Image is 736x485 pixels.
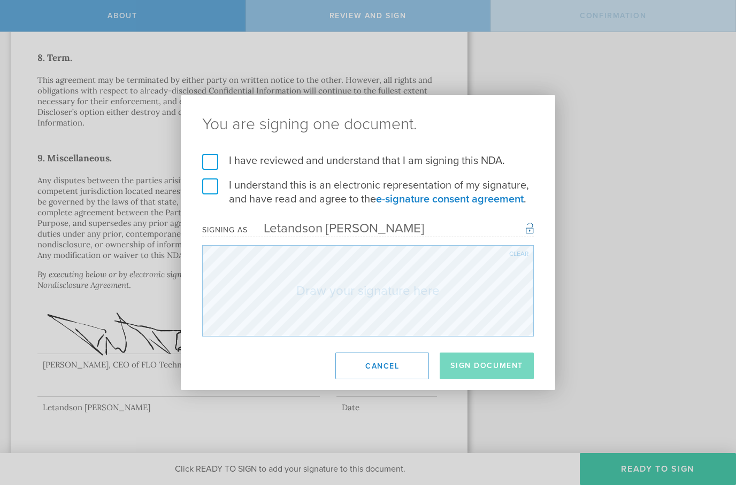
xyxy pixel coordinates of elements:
[440,353,534,379] button: Sign Document
[202,178,534,206] label: I understand this is an electronic representation of my signature, and have read and agree to the .
[202,154,534,168] label: I have reviewed and understand that I am signing this NDA.
[202,116,534,132] ng-pluralize: You are signing one document.
[683,402,736,453] iframe: Chat Widget
[248,221,424,236] div: Letandson [PERSON_NAME]
[376,193,524,206] a: e-signature consent agreement
[335,353,429,379] button: Cancel
[202,225,248,234] div: Signing as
